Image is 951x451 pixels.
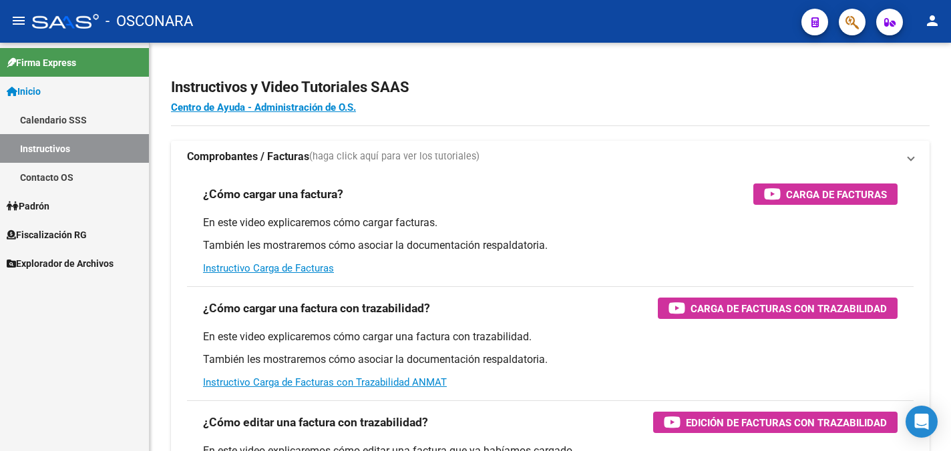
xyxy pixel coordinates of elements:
p: También les mostraremos cómo asociar la documentación respaldatoria. [203,238,898,253]
button: Carga de Facturas [753,183,898,205]
a: Instructivo Carga de Facturas [203,262,334,274]
mat-expansion-panel-header: Comprobantes / Facturas(haga click aquí para ver los tutoriales) [171,141,930,173]
button: Edición de Facturas con Trazabilidad [653,412,898,433]
span: Inicio [7,84,41,99]
a: Instructivo Carga de Facturas con Trazabilidad ANMAT [203,376,447,388]
span: Firma Express [7,55,76,70]
h3: ¿Cómo cargar una factura con trazabilidad? [203,299,430,318]
h2: Instructivos y Video Tutoriales SAAS [171,75,930,100]
span: Carga de Facturas [786,186,887,203]
span: - OSCONARA [106,7,193,36]
mat-icon: person [924,13,940,29]
a: Centro de Ayuda - Administración de O.S. [171,101,356,113]
p: En este video explicaremos cómo cargar una factura con trazabilidad. [203,330,898,344]
div: Open Intercom Messenger [906,406,938,438]
span: Explorador de Archivos [7,256,114,271]
strong: Comprobantes / Facturas [187,149,309,164]
span: Fiscalización RG [7,228,87,242]
h3: ¿Cómo editar una factura con trazabilidad? [203,413,428,432]
span: Edición de Facturas con Trazabilidad [686,414,887,431]
span: Carga de Facturas con Trazabilidad [691,300,887,317]
mat-icon: menu [11,13,27,29]
p: En este video explicaremos cómo cargar facturas. [203,215,898,230]
button: Carga de Facturas con Trazabilidad [658,298,898,319]
span: (haga click aquí para ver los tutoriales) [309,149,480,164]
span: Padrón [7,199,49,213]
p: También les mostraremos cómo asociar la documentación respaldatoria. [203,352,898,367]
h3: ¿Cómo cargar una factura? [203,185,343,203]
